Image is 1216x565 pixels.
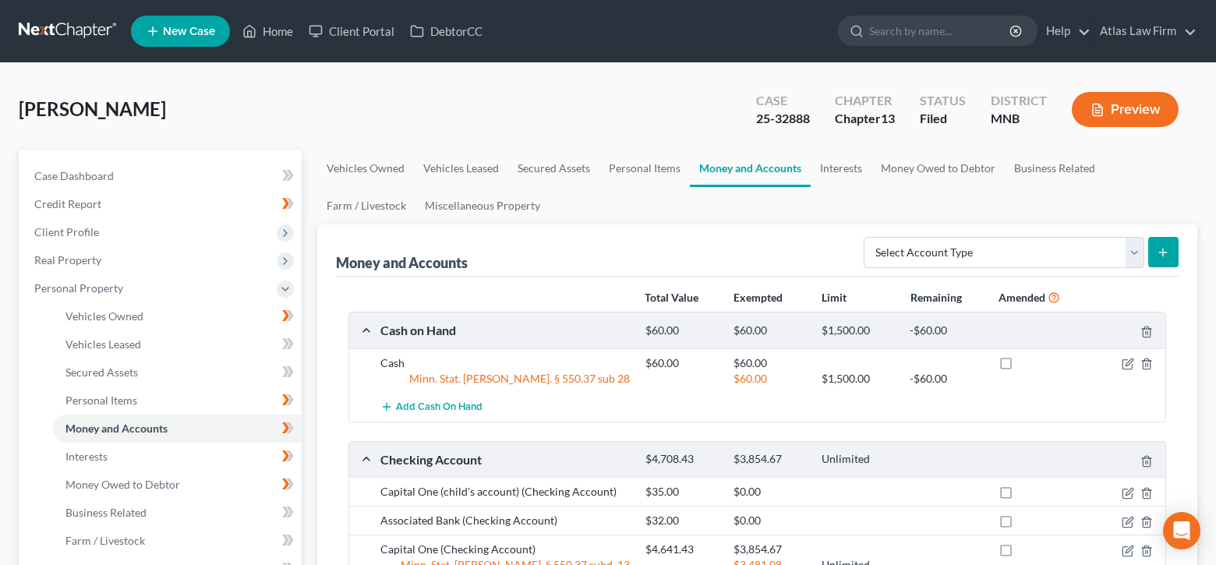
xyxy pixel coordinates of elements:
a: Secured Assets [508,150,599,187]
div: Capital One (Checking Account) [373,542,638,557]
div: Money and Accounts [336,253,468,272]
a: Money Owed to Debtor [53,471,302,499]
a: Client Portal [301,17,402,45]
a: Money and Accounts [53,415,302,443]
span: Interests [65,450,108,463]
span: 13 [881,111,895,125]
span: New Case [163,26,215,37]
span: Vehicles Leased [65,337,141,351]
div: $4,641.43 [638,542,726,557]
a: Atlas Law Firm [1092,17,1197,45]
a: Vehicles Owned [317,150,414,187]
div: Filed [920,110,966,128]
a: Business Related [1005,150,1105,187]
div: Associated Bank (Checking Account) [373,513,638,528]
a: Vehicles Owned [53,302,302,330]
div: $1,500.00 [814,371,902,387]
div: $1,500.00 [814,323,902,338]
div: MNB [991,110,1047,128]
div: Case [756,92,810,110]
span: Personal Items [65,394,137,407]
div: -$60.00 [902,371,990,387]
a: Money Owed to Debtor [871,150,1005,187]
a: Vehicles Leased [414,150,508,187]
a: Business Related [53,499,302,527]
span: Farm / Livestock [65,534,145,547]
strong: Remaining [910,291,962,304]
span: Secured Assets [65,365,138,379]
a: Interests [53,443,302,471]
a: Secured Assets [53,358,302,387]
strong: Total Value [645,291,698,304]
span: Client Profile [34,225,99,238]
div: Minn. Stat. [PERSON_NAME]. § 550.37 sub 28 [373,371,638,387]
div: Chapter [835,92,895,110]
strong: Limit [822,291,847,304]
div: $32.00 [638,513,726,528]
span: Vehicles Owned [65,309,143,323]
a: Credit Report [22,190,302,218]
div: $60.00 [726,323,814,338]
input: Search by name... [869,16,1012,45]
span: Money Owed to Debtor [65,478,180,491]
span: Case Dashboard [34,169,114,182]
a: Miscellaneous Property [415,187,550,224]
div: $35.00 [638,484,726,500]
a: Home [235,17,301,45]
div: $60.00 [726,355,814,371]
div: -$60.00 [902,323,990,338]
a: Personal Items [599,150,690,187]
div: $4,708.43 [638,452,726,467]
span: Credit Report [34,197,101,210]
div: $3,854.67 [726,542,814,557]
div: $0.00 [726,484,814,500]
div: $60.00 [638,355,726,371]
div: Capital One (child's account) (Checking Account) [373,484,638,500]
span: Real Property [34,253,101,267]
a: Vehicles Leased [53,330,302,358]
div: $0.00 [726,513,814,528]
div: Cash on Hand [373,322,638,338]
strong: Exempted [733,291,783,304]
span: Business Related [65,506,147,519]
span: Add Cash on Hand [396,401,483,414]
a: Personal Items [53,387,302,415]
a: Help [1038,17,1091,45]
a: Money and Accounts [690,150,811,187]
div: Unlimited [814,452,902,467]
div: 25-32888 [756,110,810,128]
span: Personal Property [34,281,123,295]
div: Status [920,92,966,110]
a: Farm / Livestock [53,527,302,555]
span: Money and Accounts [65,422,168,435]
div: $60.00 [638,323,726,338]
button: Preview [1072,92,1179,127]
button: Add Cash on Hand [380,393,483,422]
strong: Amended [999,291,1045,304]
div: District [991,92,1047,110]
div: Open Intercom Messenger [1163,512,1200,549]
div: Cash [373,355,638,371]
a: DebtorCC [402,17,490,45]
div: Chapter [835,110,895,128]
span: [PERSON_NAME] [19,97,166,120]
a: Farm / Livestock [317,187,415,224]
div: Checking Account [373,451,638,468]
div: $3,854.67 [726,452,814,467]
div: $60.00 [726,371,814,387]
a: Case Dashboard [22,162,302,190]
a: Interests [811,150,871,187]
